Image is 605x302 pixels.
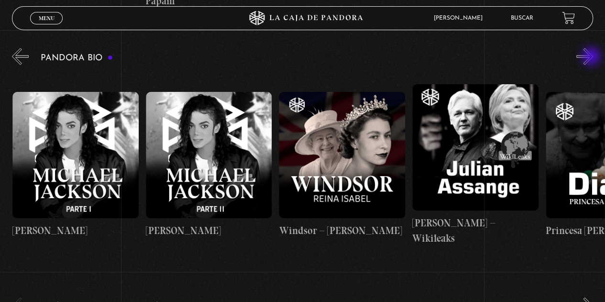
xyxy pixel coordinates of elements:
[412,215,539,246] h4: [PERSON_NAME] – Wikileaks
[429,15,492,21] span: [PERSON_NAME]
[412,72,539,257] a: [PERSON_NAME] – Wikileaks
[41,54,113,63] h3: Pandora Bio
[576,48,593,65] button: Next
[39,15,55,21] span: Menu
[35,23,58,30] span: Cerrar
[562,11,575,24] a: View your shopping cart
[146,72,272,257] a: [PERSON_NAME]
[279,72,405,257] a: Windsor – [PERSON_NAME]
[511,15,533,21] a: Buscar
[12,72,139,257] a: [PERSON_NAME]
[279,223,405,238] h4: Windsor – [PERSON_NAME]
[12,48,29,65] button: Previous
[146,223,272,238] h4: [PERSON_NAME]
[12,223,139,238] h4: [PERSON_NAME]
